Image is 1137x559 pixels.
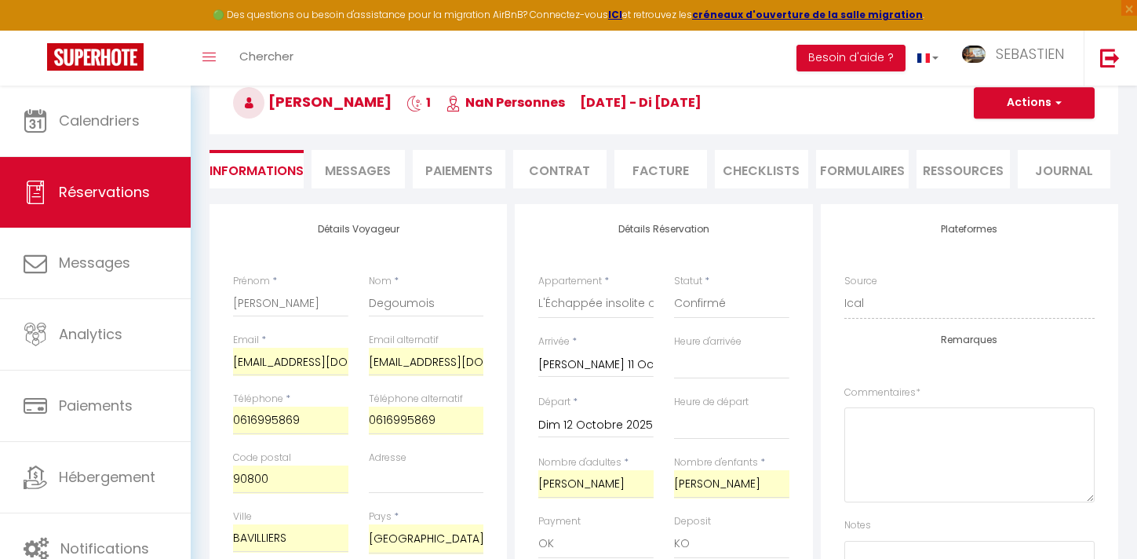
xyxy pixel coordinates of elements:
[844,518,871,533] label: Notes
[233,451,291,466] label: Code postal
[60,539,149,558] span: Notifications
[47,43,144,71] img: Super Booking
[59,324,122,344] span: Analytics
[917,150,1010,188] li: Ressources
[1100,48,1120,68] img: logout
[674,395,749,410] label: Heure de départ
[538,514,581,529] label: Payment
[796,45,906,71] button: Besoin d'aide ?
[674,334,742,349] label: Heure d'arrivée
[674,274,702,289] label: Statut
[59,396,133,415] span: Paiements
[844,385,920,400] label: Commentaires
[210,150,304,188] li: Informations
[233,224,483,235] h4: Détails Voyageur
[13,6,60,53] button: Ouvrir le widget de chat LiveChat
[325,162,391,180] span: Messages
[406,93,431,111] span: 1
[233,392,283,407] label: Téléphone
[239,48,293,64] span: Chercher
[950,31,1084,86] a: ... SEBASTIEN
[59,467,155,487] span: Hébergement
[844,274,877,289] label: Source
[974,87,1095,119] button: Actions
[674,455,758,470] label: Nombre d'enfants
[233,274,270,289] label: Prénom
[538,274,602,289] label: Appartement
[59,253,130,272] span: Messages
[513,150,607,188] li: Contrat
[674,514,711,529] label: Deposit
[538,395,570,410] label: Départ
[1018,150,1111,188] li: Journal
[692,8,923,21] a: créneaux d'ouverture de la salle migration
[538,455,621,470] label: Nombre d'adultes
[369,510,392,524] label: Pays
[614,150,708,188] li: Facture
[233,92,392,111] span: [PERSON_NAME]
[538,224,789,235] h4: Détails Réservation
[844,224,1095,235] h4: Plateformes
[816,150,909,188] li: FORMULAIRES
[446,93,565,111] span: NaN Personnes
[59,111,140,130] span: Calendriers
[962,46,986,64] img: ...
[369,274,392,289] label: Nom
[369,392,463,407] label: Téléphone alternatif
[844,334,1095,345] h4: Remarques
[538,334,570,349] label: Arrivée
[369,333,439,348] label: Email alternatif
[228,31,305,86] a: Chercher
[233,510,252,524] label: Ville
[608,8,622,21] a: ICI
[233,333,259,348] label: Email
[413,150,506,188] li: Paiements
[59,182,150,202] span: Réservations
[580,93,702,111] span: [DATE] - di [DATE]
[369,451,406,466] label: Adresse
[996,44,1064,64] span: SEBASTIEN
[715,150,808,188] li: CHECKLISTS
